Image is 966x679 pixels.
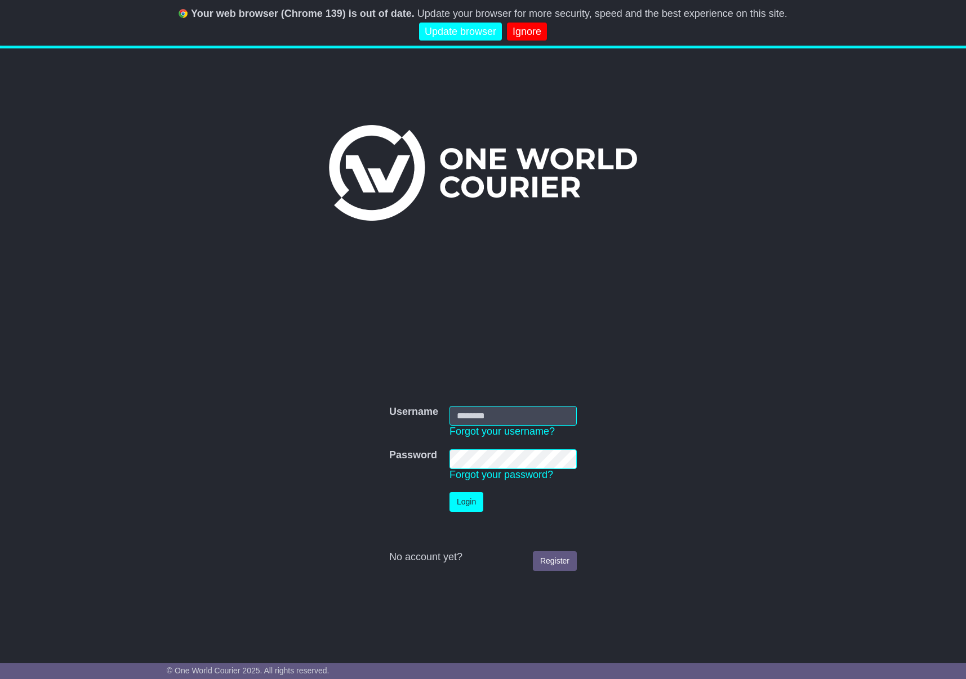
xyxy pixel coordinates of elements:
[449,469,553,480] a: Forgot your password?
[533,551,577,571] a: Register
[419,23,502,41] a: Update browser
[417,8,787,19] span: Update your browser for more security, speed and the best experience on this site.
[191,8,415,19] b: Your web browser (Chrome 139) is out of date.
[449,426,555,437] a: Forgot your username?
[449,492,483,512] button: Login
[507,23,547,41] a: Ignore
[167,666,330,675] span: © One World Courier 2025. All rights reserved.
[389,551,577,564] div: No account yet?
[329,125,636,221] img: One World
[389,406,438,418] label: Username
[389,449,437,462] label: Password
